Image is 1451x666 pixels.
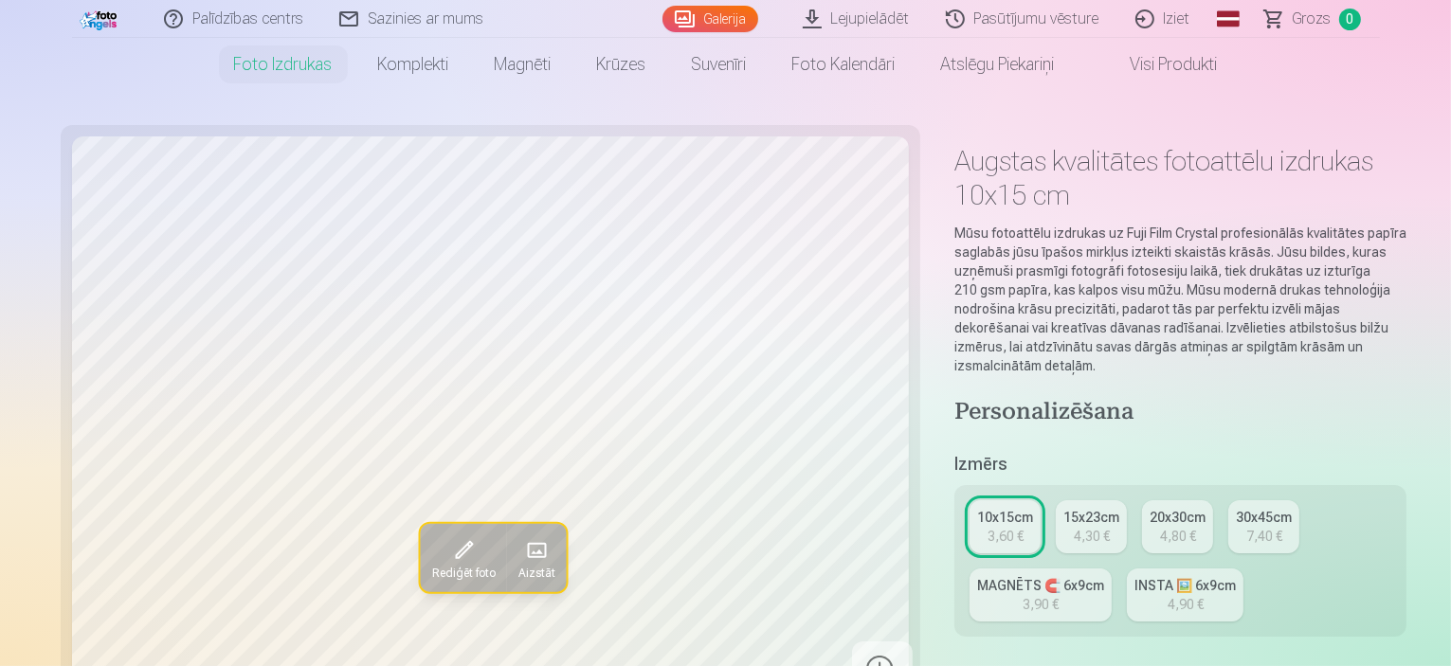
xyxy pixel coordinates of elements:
[662,6,758,32] a: Galerija
[954,398,1406,428] h4: Personalizēšana
[1293,8,1332,30] span: Grozs
[770,38,918,91] a: Foto kalendāri
[970,568,1112,621] a: MAGNĒTS 🧲 6x9cm3,90 €
[574,38,669,91] a: Krūzes
[988,527,1024,546] div: 3,60 €
[1074,527,1110,546] div: 4,30 €
[1134,576,1236,595] div: INSTA 🖼️ 6x9cm
[420,524,506,592] button: Rediģēt foto
[1023,595,1059,614] div: 3,90 €
[954,144,1406,212] h1: Augstas kvalitātes fotoattēlu izdrukas 10x15 cm
[431,566,495,581] span: Rediģēt foto
[918,38,1078,91] a: Atslēgu piekariņi
[1150,508,1206,527] div: 20x30cm
[506,524,566,592] button: Aizstāt
[355,38,472,91] a: Komplekti
[1339,9,1361,30] span: 0
[1142,500,1213,553] a: 20x30cm4,80 €
[472,38,574,91] a: Magnēti
[1056,500,1127,553] a: 15x23cm4,30 €
[977,576,1104,595] div: MAGNĒTS 🧲 6x9cm
[1246,527,1282,546] div: 7,40 €
[1063,508,1119,527] div: 15x23cm
[1228,500,1299,553] a: 30x45cm7,40 €
[1078,38,1241,91] a: Visi produkti
[211,38,355,91] a: Foto izdrukas
[977,508,1033,527] div: 10x15cm
[1127,568,1243,621] a: INSTA 🖼️ 6x9cm4,90 €
[954,224,1406,375] p: Mūsu fotoattēlu izdrukas uz Fuji Film Crystal profesionālās kvalitātes papīra saglabās jūsu īpašo...
[517,566,554,581] span: Aizstāt
[80,8,120,30] img: /fa1
[669,38,770,91] a: Suvenīri
[970,500,1041,553] a: 10x15cm3,60 €
[1236,508,1292,527] div: 30x45cm
[1168,595,1204,614] div: 4,90 €
[954,451,1406,477] h5: Izmērs
[1160,527,1196,546] div: 4,80 €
